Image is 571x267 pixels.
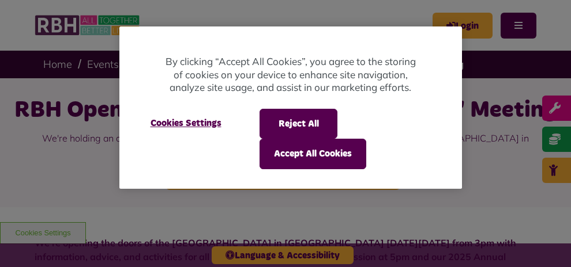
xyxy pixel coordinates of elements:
div: Cookie banner [119,26,462,188]
div: Privacy [119,26,462,188]
p: By clicking “Accept All Cookies”, you agree to the storing of cookies on your device to enhance s... [166,55,416,94]
button: Reject All [260,109,337,139]
button: Cookies Settings [137,109,235,138]
button: Accept All Cookies [260,139,366,169]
